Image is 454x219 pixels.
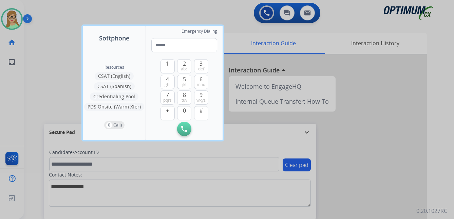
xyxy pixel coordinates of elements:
span: 5 [183,75,186,83]
span: mno [197,82,205,87]
button: 2abc [177,59,191,73]
button: PDS Onsite (Warm Xfer) [84,103,144,111]
p: Calls [113,122,122,128]
span: Softphone [99,33,129,43]
span: 7 [166,91,169,99]
button: CSAT (Spanish) [94,82,135,90]
span: abc [181,66,188,72]
span: 1 [166,60,169,68]
button: + [160,106,175,120]
span: 8 [183,91,186,99]
button: 7pqrs [160,90,175,105]
button: 1 [160,59,175,73]
button: # [194,106,208,120]
span: 6 [200,75,203,83]
span: pqrs [163,98,172,103]
span: 0 [183,106,186,115]
button: 3def [194,59,208,73]
button: 0Calls [104,121,125,129]
span: jkl [182,82,186,87]
button: 4ghi [160,75,175,89]
span: ghi [165,82,170,87]
button: CSAT (English) [95,72,134,80]
span: def [198,66,204,72]
img: call-button [181,126,187,132]
span: # [200,106,203,115]
span: 4 [166,75,169,83]
span: Resources [105,65,124,70]
p: 0.20.1027RC [416,207,447,215]
button: 6mno [194,75,208,89]
span: 3 [200,60,203,68]
button: 5jkl [177,75,191,89]
p: 0 [106,122,112,128]
span: Emergency Dialing [182,29,217,34]
button: 9wxyz [194,90,208,105]
span: 2 [183,60,186,68]
button: Credentialing Pool [90,92,138,101]
span: + [166,106,169,115]
span: wxyz [196,98,206,103]
button: 8tuv [177,90,191,105]
span: 9 [200,91,203,99]
button: 0 [177,106,191,120]
span: tuv [182,98,187,103]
